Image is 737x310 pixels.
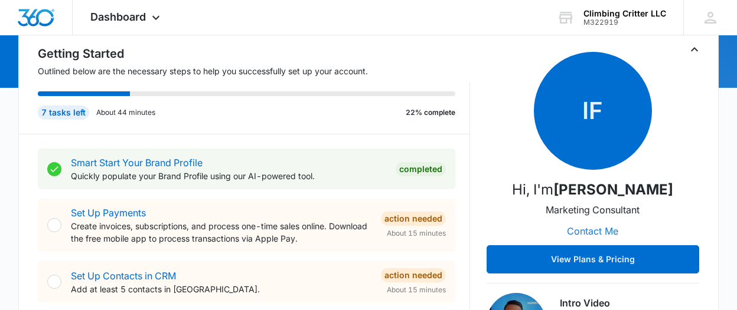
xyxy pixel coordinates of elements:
[487,245,699,273] button: View Plans & Pricing
[555,217,630,245] button: Contact Me
[553,181,673,198] strong: [PERSON_NAME]
[583,9,666,18] div: account name
[38,45,470,62] h2: Getting Started
[71,157,203,169] a: Smart Start Your Brand Profile
[534,52,652,170] span: IF
[560,296,699,310] h3: Intro Video
[90,11,146,23] span: Dashboard
[381,212,446,226] div: Action Needed
[687,42,702,57] button: Toggle Collapse
[387,228,446,239] span: About 15 minutes
[381,268,446,282] div: Action Needed
[71,220,371,245] p: Create invoices, subscriptions, and process one-time sales online. Download the free mobile app t...
[71,270,176,282] a: Set Up Contacts in CRM
[71,207,146,219] a: Set Up Payments
[96,107,155,118] p: About 44 minutes
[406,107,455,118] p: 22% complete
[71,283,371,295] p: Add at least 5 contacts in [GEOGRAPHIC_DATA].
[583,18,666,27] div: account id
[396,162,446,176] div: Completed
[387,285,446,295] span: About 15 minutes
[38,65,470,77] p: Outlined below are the necessary steps to help you successfully set up your account.
[546,203,640,217] p: Marketing Consultant
[38,105,89,120] div: 7 tasks left
[512,179,673,200] p: Hi, I'm
[71,170,386,182] p: Quickly populate your Brand Profile using our AI-powered tool.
